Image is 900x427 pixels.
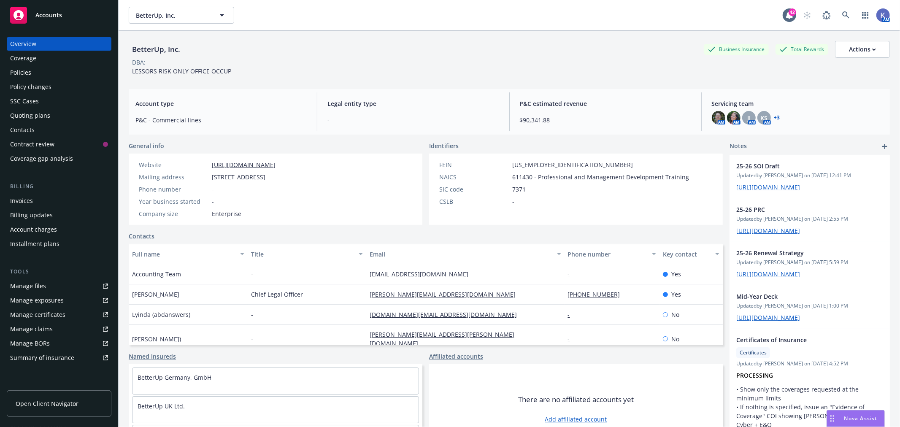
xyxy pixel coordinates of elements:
[10,322,53,336] div: Manage claims
[212,209,241,218] span: Enterprise
[520,116,691,124] span: $90,341.88
[568,335,577,343] a: -
[370,290,522,298] a: [PERSON_NAME][EMAIL_ADDRESS][DOMAIN_NAME]
[736,227,800,235] a: [URL][DOMAIN_NAME]
[704,44,769,54] div: Business Insurance
[7,182,111,191] div: Billing
[132,310,190,319] span: Lyinda (abdanswers)
[429,352,483,361] a: Affiliated accounts
[730,285,890,329] div: Mid-Year DeckUpdatedby [PERSON_NAME] on [DATE] 1:00 PM[URL][DOMAIN_NAME]
[7,123,111,137] a: Contacts
[7,237,111,251] a: Installment plans
[736,360,883,368] span: Updated by [PERSON_NAME] on [DATE] 4:52 PM
[10,51,36,65] div: Coverage
[736,172,883,179] span: Updated by [PERSON_NAME] on [DATE] 12:41 PM
[7,66,111,79] a: Policies
[827,410,885,427] button: Nova Assist
[736,371,773,379] strong: PROCESSING
[251,310,253,319] span: -
[212,161,276,169] a: [URL][DOMAIN_NAME]
[671,290,681,299] span: Yes
[671,270,681,278] span: Yes
[139,160,208,169] div: Website
[7,138,111,151] a: Contract review
[7,381,111,390] div: Analytics hub
[439,185,509,194] div: SIC code
[7,95,111,108] a: SSC Cases
[132,58,148,67] div: DBA: -
[10,95,39,108] div: SSC Cases
[827,411,838,427] div: Drag to move
[818,7,835,24] a: Report a Bug
[370,250,551,259] div: Email
[10,208,53,222] div: Billing updates
[7,194,111,208] a: Invoices
[736,205,861,214] span: 25-26 PRC
[7,37,111,51] a: Overview
[7,51,111,65] a: Coverage
[10,237,59,251] div: Installment plans
[7,268,111,276] div: Tools
[857,7,874,24] a: Switch app
[849,41,876,57] div: Actions
[659,244,723,264] button: Key contact
[439,197,509,206] div: CSLB
[7,294,111,307] span: Manage exposures
[370,311,524,319] a: [DOMAIN_NAME][EMAIL_ADDRESS][DOMAIN_NAME]
[370,270,475,278] a: [EMAIL_ADDRESS][DOMAIN_NAME]
[789,8,796,16] div: 42
[774,115,780,120] a: +3
[512,185,526,194] span: 7371
[776,44,828,54] div: Total Rewards
[740,349,767,357] span: Certificates
[251,335,253,343] span: -
[838,7,854,24] a: Search
[10,308,65,322] div: Manage certificates
[880,141,890,151] a: add
[736,335,861,344] span: Certificates of Insurance
[366,244,564,264] button: Email
[212,173,265,181] span: [STREET_ADDRESS]
[251,270,253,278] span: -
[10,37,36,51] div: Overview
[129,44,184,55] div: BetterUp, Inc.
[10,223,57,236] div: Account charges
[248,244,367,264] button: Title
[327,116,499,124] span: -
[568,290,627,298] a: [PHONE_NUMBER]
[545,415,607,424] a: Add affiliated account
[518,395,634,405] span: There are no affiliated accounts yet
[512,160,633,169] span: [US_EMPLOYER_IDENTIFICATION_NUMBER]
[876,8,890,22] img: photo
[7,208,111,222] a: Billing updates
[760,114,768,122] span: KS
[565,244,659,264] button: Phone number
[512,173,689,181] span: 611430 - Professional and Management Development Training
[10,138,54,151] div: Contract review
[327,99,499,108] span: Legal entity type
[139,197,208,206] div: Year business started
[712,99,883,108] span: Servicing team
[730,242,890,285] div: 25-26 Renewal StrategyUpdatedby [PERSON_NAME] on [DATE] 5:59 PM[URL][DOMAIN_NAME]
[132,290,179,299] span: [PERSON_NAME]
[212,197,214,206] span: -
[736,292,861,301] span: Mid-Year Deck
[663,250,710,259] div: Key contact
[10,294,64,307] div: Manage exposures
[138,373,211,381] a: BetterUp Germany, GmbH
[7,308,111,322] a: Manage certificates
[129,352,176,361] a: Named insureds
[139,209,208,218] div: Company size
[7,109,111,122] a: Quoting plans
[7,279,111,293] a: Manage files
[132,250,235,259] div: Full name
[568,270,577,278] a: -
[10,351,74,365] div: Summary of insurance
[251,290,303,299] span: Chief Legal Officer
[736,313,800,322] a: [URL][DOMAIN_NAME]
[370,330,514,347] a: [PERSON_NAME][EMAIL_ADDRESS][PERSON_NAME][DOMAIN_NAME]
[568,250,647,259] div: Phone number
[671,335,679,343] span: No
[139,173,208,181] div: Mailing address
[10,194,33,208] div: Invoices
